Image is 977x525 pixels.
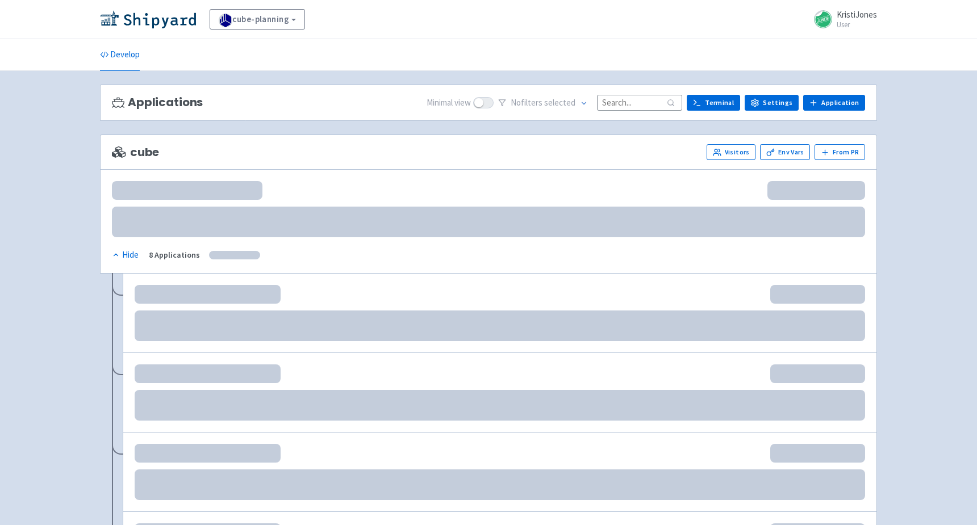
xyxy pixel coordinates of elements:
[511,96,575,110] span: No filter s
[100,10,196,28] img: Shipyard logo
[100,39,140,71] a: Develop
[760,144,810,160] a: Env Vars
[745,95,799,111] a: Settings
[815,144,865,160] button: From PR
[112,146,159,159] span: cube
[687,95,740,111] a: Terminal
[427,96,471,110] span: Minimal view
[707,144,755,160] a: Visitors
[112,96,203,109] h3: Applications
[112,249,140,262] button: Hide
[112,249,139,262] div: Hide
[544,97,575,108] span: selected
[149,249,200,262] div: 8 Applications
[803,95,865,111] a: Application
[597,95,682,110] input: Search...
[837,21,877,28] small: User
[807,10,877,28] a: KristiJones User
[210,9,305,30] a: cube-planning
[837,9,877,20] span: KristiJones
